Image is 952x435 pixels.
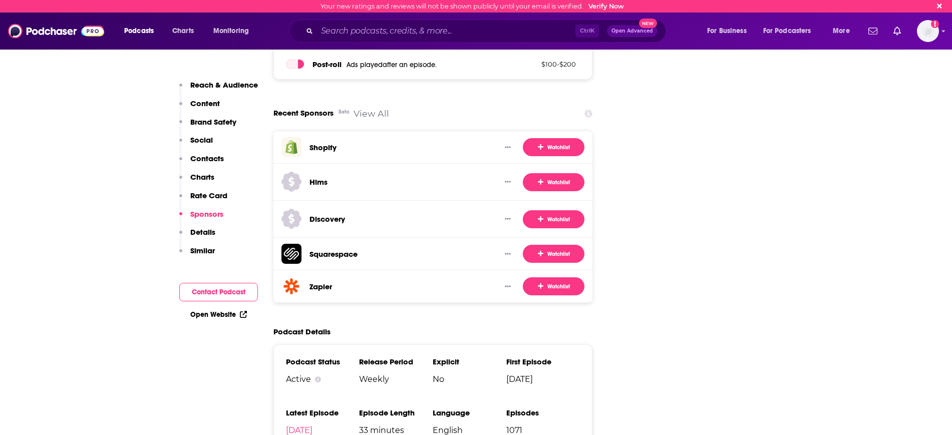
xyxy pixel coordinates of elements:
[826,23,862,39] button: open menu
[117,23,167,39] button: open menu
[281,244,301,264] img: Squarespace logo
[286,374,360,384] div: Active
[523,245,584,263] button: Watchlist
[917,20,939,42] button: Show profile menu
[124,24,154,38] span: Podcasts
[179,246,215,264] button: Similar
[707,24,747,38] span: For Business
[190,172,214,182] p: Charts
[190,135,213,145] p: Social
[309,143,337,152] a: Shopify
[190,227,215,237] p: Details
[179,227,215,246] button: Details
[501,249,515,259] button: Show More Button
[321,3,624,10] div: Your new ratings and reviews will not be shown publicly until your email is verified.
[506,425,580,435] span: 1071
[8,22,104,41] img: Podchaser - Follow, Share and Rate Podcasts
[575,25,599,38] span: Ctrl K
[864,23,881,40] a: Show notifications dropdown
[506,408,580,417] h3: Episodes
[917,20,939,42] img: User Profile
[273,327,331,336] h2: Podcast Details
[273,104,334,123] span: Recent Sponsors
[299,20,676,43] div: Search podcasts, credits, & more...
[190,191,227,200] p: Rate Card
[359,408,433,417] h3: Episode Length
[190,99,220,108] p: Content
[433,425,506,435] span: English
[501,281,515,291] button: Show More Button
[523,277,584,295] button: Watchlist
[190,117,236,127] p: Brand Safety
[917,20,939,42] span: Logged in as MelissaPS
[281,137,301,157] img: Shopify logo
[179,283,258,301] button: Contact Podcast
[538,283,570,291] span: Watchlist
[190,209,223,219] p: Sponsors
[607,25,658,37] button: Open AdvancedNew
[354,108,389,119] a: View All
[757,23,826,39] button: open menu
[172,24,194,38] span: Charts
[538,250,570,258] span: Watchlist
[763,24,811,38] span: For Podcasters
[179,154,224,172] button: Contacts
[889,23,905,40] a: Show notifications dropdown
[538,178,570,186] span: Watchlist
[179,117,236,136] button: Brand Safety
[433,357,506,366] h3: Explicit
[286,408,360,417] h3: Latest Episode
[523,210,584,228] button: Watchlist
[213,24,249,38] span: Monitoring
[286,425,312,435] a: [DATE]
[588,3,624,10] a: Verify Now
[206,23,262,39] button: open menu
[190,246,215,255] p: Similar
[179,191,227,209] button: Rate Card
[286,357,360,366] h3: Podcast Status
[309,282,332,291] a: Zapier
[359,425,433,435] span: 33 minutes
[190,310,247,319] a: Open Website
[166,23,200,39] a: Charts
[179,135,213,154] button: Social
[611,29,653,34] span: Open Advanced
[433,374,506,384] span: No
[433,408,506,417] h3: Language
[179,172,214,191] button: Charts
[312,60,342,69] span: Post -roll
[931,20,939,28] svg: Email not verified
[833,24,850,38] span: More
[359,374,433,384] span: Weekly
[538,215,570,223] span: Watchlist
[190,80,258,90] p: Reach & Audience
[317,23,575,39] input: Search podcasts, credits, & more...
[309,177,328,187] a: Hims
[700,23,759,39] button: open menu
[523,173,584,191] button: Watchlist
[511,60,576,68] p: $ 100 - $ 200
[501,142,515,152] button: Show More Button
[506,357,580,366] h3: First Episode
[538,144,570,152] span: Watchlist
[359,357,433,366] h3: Release Period
[190,154,224,163] p: Contacts
[501,214,515,224] button: Show More Button
[523,138,584,156] button: Watchlist
[309,214,345,224] a: Discovery
[309,249,358,259] a: Squarespace
[179,209,223,228] button: Sponsors
[639,19,657,28] span: New
[506,374,580,384] span: [DATE]
[281,276,301,296] img: Zapier logo
[339,103,350,122] div: Beta
[347,61,437,69] span: Ads played after an episode .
